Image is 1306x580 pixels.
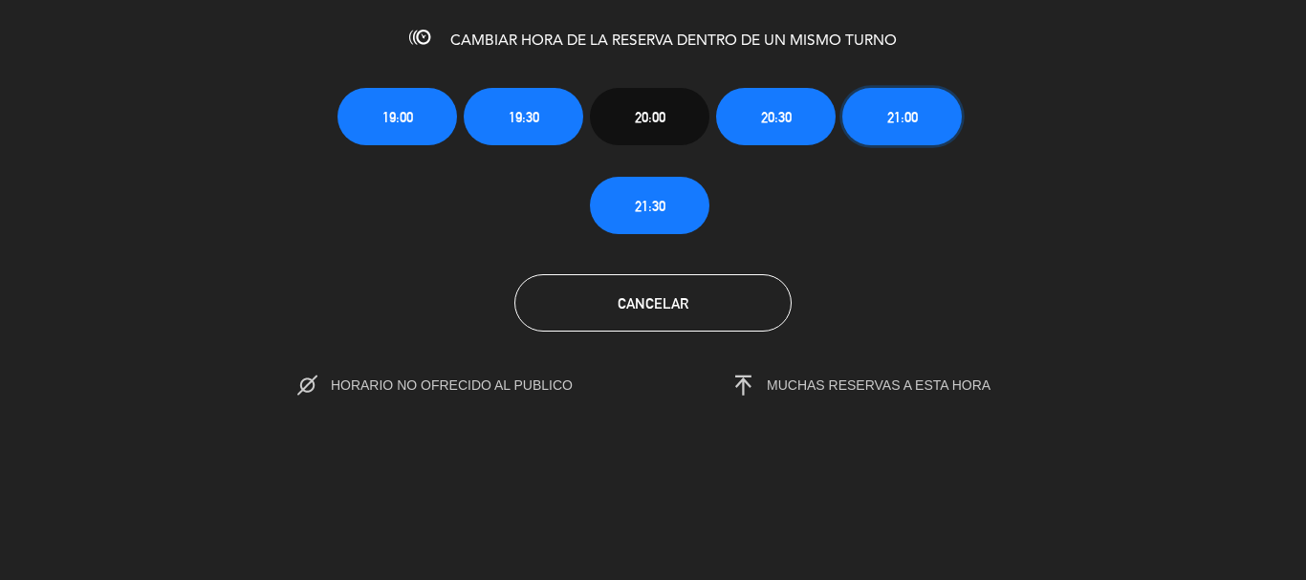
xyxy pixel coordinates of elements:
span: 21:00 [887,106,918,128]
span: CAMBIAR HORA DE LA RESERVA DENTRO DE UN MISMO TURNO [450,33,897,49]
button: 20:30 [716,88,836,145]
span: 20:00 [635,106,665,128]
span: MUCHAS RESERVAS A ESTA HORA [767,377,990,393]
button: 21:00 [842,88,962,145]
span: Cancelar [618,295,688,311]
span: 21:30 [635,195,665,217]
span: 19:00 [382,106,413,128]
span: HORARIO NO OFRECIDO AL PUBLICO [331,377,613,393]
button: 21:30 [590,177,709,234]
span: 20:30 [761,106,792,128]
button: Cancelar [514,274,792,332]
button: 20:00 [590,88,709,145]
button: 19:30 [464,88,583,145]
button: 19:00 [337,88,457,145]
span: 19:30 [509,106,539,128]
